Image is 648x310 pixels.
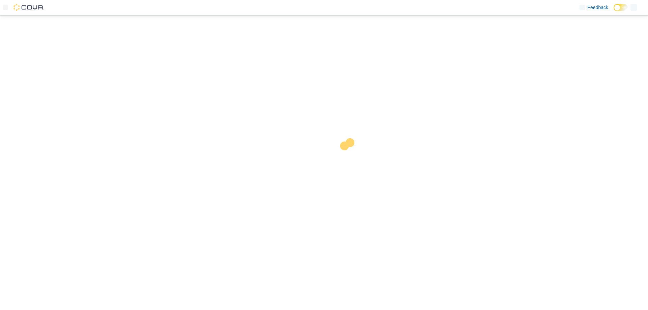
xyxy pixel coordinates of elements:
a: Feedback [577,1,611,14]
span: Feedback [588,4,608,11]
img: cova-loader [324,133,375,184]
input: Dark Mode [614,4,628,11]
img: Cova [13,4,44,11]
